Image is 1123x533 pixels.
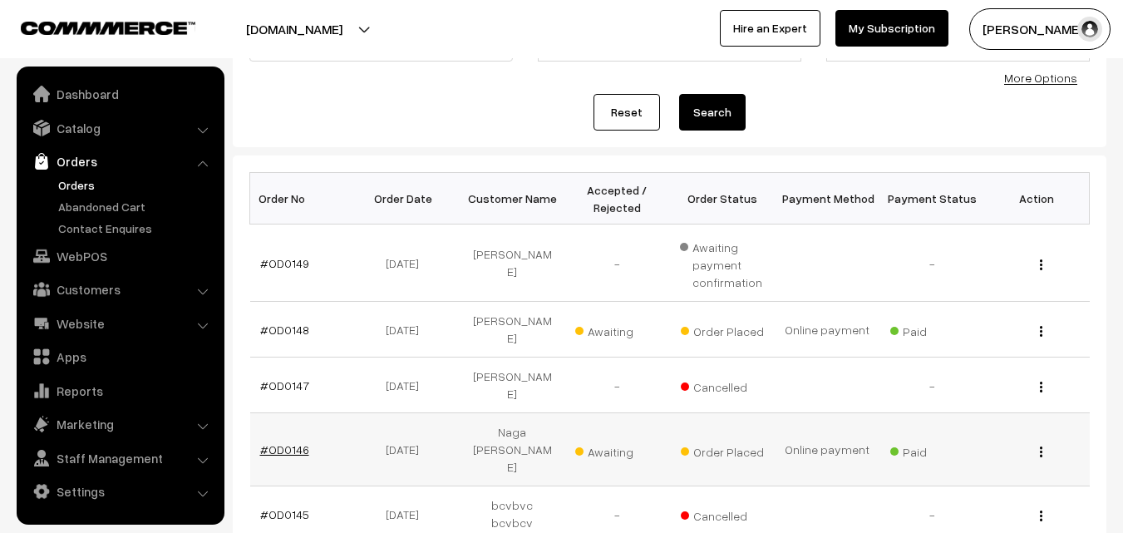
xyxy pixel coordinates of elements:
button: [DOMAIN_NAME] [188,8,401,50]
img: Menu [1040,326,1042,337]
a: Dashboard [21,79,219,109]
td: [PERSON_NAME] [460,302,564,358]
span: Order Placed [681,318,764,340]
a: My Subscription [835,10,948,47]
span: Order Placed [681,439,764,461]
span: Cancelled [681,374,764,396]
td: - [564,358,669,413]
a: More Options [1004,71,1077,85]
a: Reset [594,94,660,131]
a: Hire an Expert [720,10,820,47]
th: Order No [250,173,355,225]
a: #OD0145 [260,507,309,521]
td: - [879,358,984,413]
span: Awaiting [575,439,658,461]
a: Reports [21,376,219,406]
span: Awaiting payment confirmation [680,234,765,291]
td: [PERSON_NAME] [460,225,564,302]
td: [DATE] [355,225,460,302]
a: #OD0147 [260,378,309,392]
td: Online payment [775,302,879,358]
img: user [1077,17,1102,42]
td: [DATE] [355,302,460,358]
td: - [564,225,669,302]
a: Apps [21,342,219,372]
img: Menu [1040,447,1042,457]
td: Naga [PERSON_NAME] [460,413,564,486]
a: Staff Management [21,443,219,473]
td: [PERSON_NAME] [460,358,564,413]
th: Order Date [355,173,460,225]
img: Menu [1040,259,1042,270]
th: Action [984,173,1089,225]
img: Menu [1040,382,1042,392]
span: Cancelled [681,503,764,525]
img: Menu [1040,511,1042,521]
a: WebPOS [21,241,219,271]
a: #OD0149 [260,256,309,270]
a: Contact Enquires [54,220,219,237]
td: - [879,225,984,302]
button: [PERSON_NAME] [969,8,1111,50]
span: Awaiting [575,318,658,340]
td: Online payment [775,413,879,486]
th: Payment Method [775,173,879,225]
a: Website [21,308,219,338]
img: COMMMERCE [21,22,195,34]
a: Settings [21,476,219,506]
span: Paid [890,318,973,340]
th: Order Status [670,173,775,225]
a: #OD0146 [260,442,309,457]
a: Customers [21,274,219,304]
th: Accepted / Rejected [564,173,669,225]
td: [DATE] [355,413,460,486]
a: COMMMERCE [21,17,166,37]
th: Customer Name [460,173,564,225]
button: Search [679,94,746,131]
span: Paid [890,439,973,461]
a: #OD0148 [260,323,309,337]
a: Orders [21,146,219,176]
a: Abandoned Cart [54,198,219,215]
th: Payment Status [879,173,984,225]
a: Marketing [21,409,219,439]
td: [DATE] [355,358,460,413]
a: Orders [54,176,219,194]
a: Catalog [21,113,219,143]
